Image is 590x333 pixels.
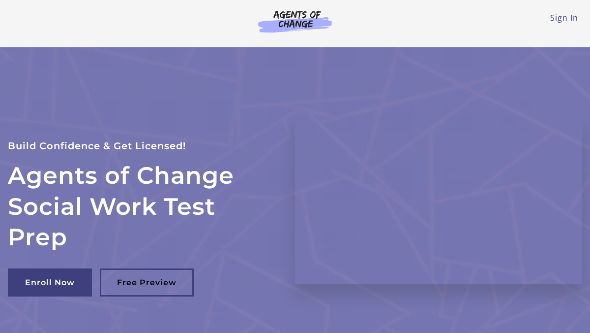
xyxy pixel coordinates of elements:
[8,138,271,154] p: Build Confidence & Get Licensed!
[8,268,92,297] a: Enroll Now
[248,10,342,33] img: Agents of Change Logo
[100,268,194,297] a: Free Preview
[8,160,271,252] h2: Agents of Change Social Work Test Prep
[550,12,578,23] a: Sign In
